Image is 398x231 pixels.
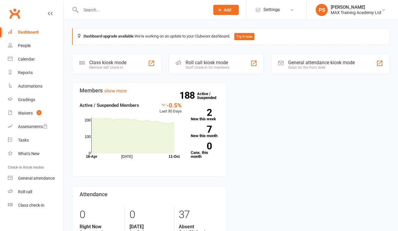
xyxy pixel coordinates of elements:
[129,224,170,229] strong: [DATE]
[8,25,63,39] a: Dashboard
[179,206,219,224] div: 37
[191,142,212,151] strong: 0
[8,79,63,93] a: Automations
[179,224,219,229] strong: Absent
[8,52,63,66] a: Calendar
[263,3,280,16] span: Settings
[18,203,44,208] div: Class check-in
[160,102,182,108] div: -0.5%
[8,106,63,120] a: Waivers 1
[191,125,212,134] strong: 7
[8,147,63,160] a: What's New
[80,224,120,229] strong: Right Now
[197,87,223,104] a: 188Active / Suspended
[18,43,31,48] div: People
[79,6,205,14] input: Search...
[89,60,126,65] div: Class kiosk mode
[186,65,229,70] div: Staff check-in for members
[18,138,29,142] div: Tasks
[18,57,35,61] div: Calendar
[18,111,33,115] div: Waivers
[234,33,254,40] button: Try it now
[18,70,33,75] div: Reports
[331,4,381,10] div: [PERSON_NAME]
[104,88,127,94] a: show more
[7,6,22,21] a: Clubworx
[224,7,231,12] span: Add
[191,108,212,117] strong: 2
[72,28,390,45] div: We're working on an update to your Clubworx dashboard.
[18,151,40,156] div: What's New
[8,185,63,199] a: Roll call
[18,30,39,34] div: Dashboard
[80,88,219,94] h3: Members
[191,142,219,158] a: 0Canx. this month
[8,39,63,52] a: People
[129,206,170,224] div: 0
[8,66,63,79] a: Reports
[80,191,219,197] h3: Attendance
[80,103,139,108] strong: Active / Suspended Members
[179,91,197,100] strong: 188
[8,93,63,106] a: Gradings
[18,97,35,102] div: Gradings
[18,176,55,181] div: General attendance
[288,65,355,70] div: Great for the front desk
[8,120,63,133] a: Assessments
[186,60,229,65] div: Roll call kiosk mode
[8,133,63,147] a: Tasks
[80,206,120,224] div: 0
[18,84,42,88] div: Automations
[191,126,219,138] a: 7New this month
[18,124,48,129] div: Assessments
[288,60,355,65] div: General attendance kiosk mode
[37,110,41,115] span: 1
[84,34,135,38] strong: Dashboard upgrade available:
[18,189,32,194] div: Roll call
[8,199,63,212] a: Class kiosk mode
[191,109,219,121] a: 2New this week
[89,65,126,70] div: Member self check-in
[331,10,381,15] div: MAX Training Academy Ltd
[160,102,182,115] div: Last 30 Days
[8,172,63,185] a: General attendance kiosk mode
[316,4,328,16] div: PS
[213,5,239,15] button: Add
